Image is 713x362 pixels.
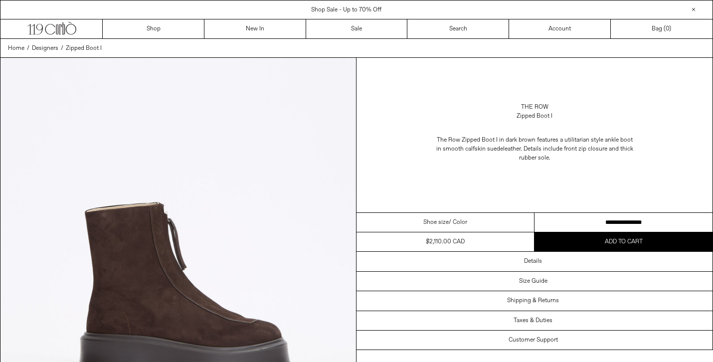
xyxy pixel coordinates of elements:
[605,238,643,246] span: Add to cart
[509,337,558,344] h3: Customer Support
[611,19,713,38] a: Bag ()
[423,218,449,227] span: Shoe size
[311,6,381,14] a: Shop Sale - Up to 70% Off
[66,44,102,53] a: Zipped Boot I
[407,19,509,38] a: Search
[306,19,408,38] a: Sale
[8,44,24,52] span: Home
[61,44,63,53] span: /
[32,44,58,53] a: Designers
[449,218,467,227] span: / Color
[426,237,465,246] div: $2,110.00 CAD
[103,19,204,38] a: Shop
[666,24,671,33] span: )
[503,145,633,162] span: leather. Details include front zip closure and thick rubber sole.
[524,258,542,265] h3: Details
[666,25,669,33] span: 0
[521,103,548,112] a: The Row
[519,278,547,285] h3: Size Guide
[8,44,24,53] a: Home
[204,19,306,38] a: New In
[66,44,102,52] span: Zipped Boot I
[32,44,58,52] span: Designers
[27,44,29,53] span: /
[517,112,552,121] div: Zipped Boot I
[507,297,559,304] h3: Shipping & Returns
[509,19,611,38] a: Account
[535,232,713,251] button: Add to cart
[436,136,633,153] span: tilitarian style ankle boot in smooth calfskin suede
[435,131,634,168] p: The Row Zipped Boot I in dark brown features a u
[514,317,552,324] h3: Taxes & Duties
